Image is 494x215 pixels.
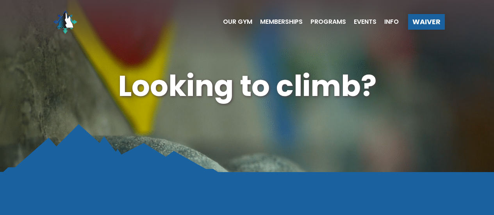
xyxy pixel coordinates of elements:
[408,14,445,30] a: Waiver
[354,19,376,25] span: Events
[215,19,252,25] a: Our Gym
[252,19,303,25] a: Memberships
[310,19,346,25] span: Programs
[346,19,376,25] a: Events
[25,66,469,107] h1: Looking to climb?
[384,19,399,25] span: Info
[50,6,81,37] img: North Wall Logo
[303,19,346,25] a: Programs
[412,18,440,25] span: Waiver
[260,19,303,25] span: Memberships
[376,19,399,25] a: Info
[223,19,252,25] span: Our Gym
